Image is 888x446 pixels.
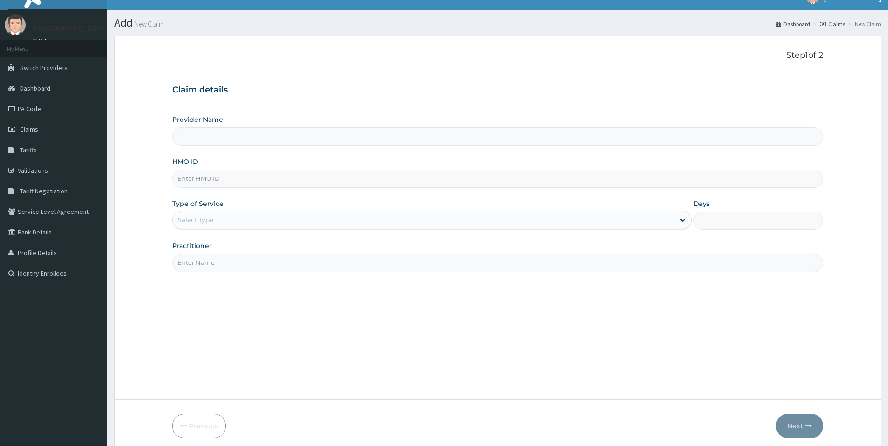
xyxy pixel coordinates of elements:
[776,20,810,28] a: Dashboard
[114,17,881,29] h1: Add
[776,414,823,438] button: Next
[172,170,823,188] input: Enter HMO ID
[172,157,198,166] label: HMO ID
[172,414,226,438] button: Previous
[172,199,224,208] label: Type of Service
[846,20,881,28] li: New Claim
[172,254,823,272] input: Enter Name
[20,125,38,134] span: Claims
[172,85,823,95] h3: Claim details
[33,37,55,44] a: Online
[5,14,26,35] img: User Image
[20,64,68,72] span: Switch Providers
[20,84,50,92] span: Dashboard
[177,215,213,225] div: Select type
[693,199,710,208] label: Days
[172,241,212,250] label: Practitioner
[820,20,845,28] a: Claims
[20,146,37,154] span: Tariffs
[133,21,164,28] small: New Claim
[20,187,68,195] span: Tariff Negotiation
[172,115,223,124] label: Provider Name
[172,50,823,61] p: Step 1 of 2
[33,24,110,33] p: [GEOGRAPHIC_DATA]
